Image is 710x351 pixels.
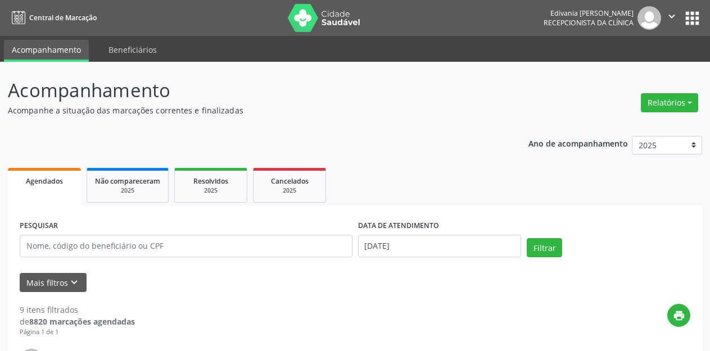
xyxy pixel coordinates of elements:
span: Não compareceram [95,176,160,186]
div: 2025 [183,186,239,195]
button: Relatórios [641,93,698,112]
strong: 8820 marcações agendadas [29,316,135,327]
input: Nome, código do beneficiário ou CPF [20,235,352,257]
div: Página 1 de 1 [20,327,135,337]
input: Selecione um intervalo [358,235,522,257]
label: DATA DE ATENDIMENTO [358,217,439,235]
span: Agendados [26,176,63,186]
span: Recepcionista da clínica [544,18,634,28]
a: Central de Marcação [8,8,97,27]
button: Filtrar [527,238,562,257]
img: img [637,6,661,30]
div: 2025 [261,186,318,195]
p: Acompanhamento [8,76,494,104]
p: Ano de acompanhamento [528,136,628,150]
button:  [661,6,682,30]
span: Resolvidos [193,176,228,186]
button: apps [682,8,702,28]
i:  [666,10,678,22]
div: 2025 [95,186,160,195]
i: keyboard_arrow_down [68,276,80,289]
i: print [673,309,685,322]
button: Mais filtroskeyboard_arrow_down [20,273,87,293]
span: Central de Marcação [29,13,97,22]
label: PESQUISAR [20,217,58,235]
span: Cancelados [271,176,309,186]
a: Beneficiários [101,40,165,60]
a: Acompanhamento [4,40,89,62]
button: print [667,304,690,327]
div: Edivania [PERSON_NAME] [544,8,634,18]
div: 9 itens filtrados [20,304,135,316]
div: de [20,316,135,327]
p: Acompanhe a situação das marcações correntes e finalizadas [8,104,494,116]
